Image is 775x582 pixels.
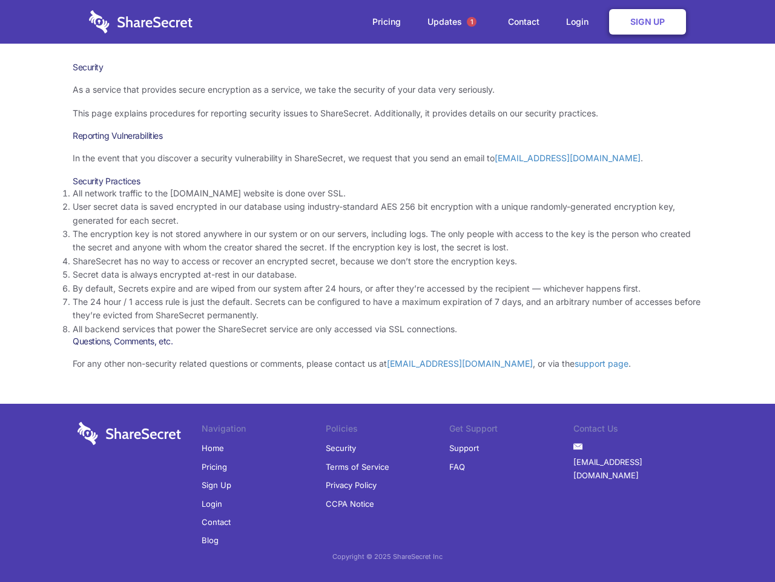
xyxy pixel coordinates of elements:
[449,422,573,439] li: Get Support
[360,3,413,41] a: Pricing
[202,422,326,439] li: Navigation
[73,130,702,141] h3: Reporting Vulnerabilities
[495,153,641,163] a: [EMAIL_ADDRESS][DOMAIN_NAME]
[73,176,702,187] h3: Security Practices
[575,358,628,369] a: support page
[326,495,374,513] a: CCPA Notice
[73,295,702,323] li: The 24 hour / 1 access rule is just the default. Secrets can be configured to have a maximum expi...
[73,62,702,73] h1: Security
[573,422,697,439] li: Contact Us
[326,439,356,457] a: Security
[73,107,702,120] p: This page explains procedures for reporting security issues to ShareSecret. Additionally, it prov...
[202,476,231,494] a: Sign Up
[496,3,552,41] a: Contact
[73,268,702,281] li: Secret data is always encrypted at-rest in our database.
[73,83,702,96] p: As a service that provides secure encryption as a service, we take the security of your data very...
[387,358,533,369] a: [EMAIL_ADDRESS][DOMAIN_NAME]
[73,336,702,347] h3: Questions, Comments, etc.
[202,458,227,476] a: Pricing
[202,531,219,549] a: Blog
[73,282,702,295] li: By default, Secrets expire and are wiped from our system after 24 hours, or after they’re accesse...
[326,476,377,494] a: Privacy Policy
[202,495,222,513] a: Login
[73,200,702,227] li: User secret data is saved encrypted in our database using industry-standard AES 256 bit encryptio...
[573,453,697,485] a: [EMAIL_ADDRESS][DOMAIN_NAME]
[77,422,181,445] img: logo-wordmark-white-trans-d4663122ce5f474addd5e946df7df03e33cb6a1c49d2221995e7729f52c070b2.svg
[73,323,702,336] li: All backend services that power the ShareSecret service are only accessed via SSL connections.
[89,10,193,33] img: logo-wordmark-white-trans-d4663122ce5f474addd5e946df7df03e33cb6a1c49d2221995e7729f52c070b2.svg
[467,17,477,27] span: 1
[326,458,389,476] a: Terms of Service
[326,422,450,439] li: Policies
[73,187,702,200] li: All network traffic to the [DOMAIN_NAME] website is done over SSL.
[202,439,224,457] a: Home
[73,227,702,255] li: The encryption key is not stored anywhere in our system or on our servers, including logs. The on...
[609,9,686,35] a: Sign Up
[449,439,479,457] a: Support
[73,255,702,268] li: ShareSecret has no way to access or recover an encrypted secret, because we don’t store the encry...
[449,458,465,476] a: FAQ
[554,3,607,41] a: Login
[73,357,702,370] p: For any other non-security related questions or comments, please contact us at , or via the .
[73,152,702,165] p: In the event that you discover a security vulnerability in ShareSecret, we request that you send ...
[202,513,231,531] a: Contact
